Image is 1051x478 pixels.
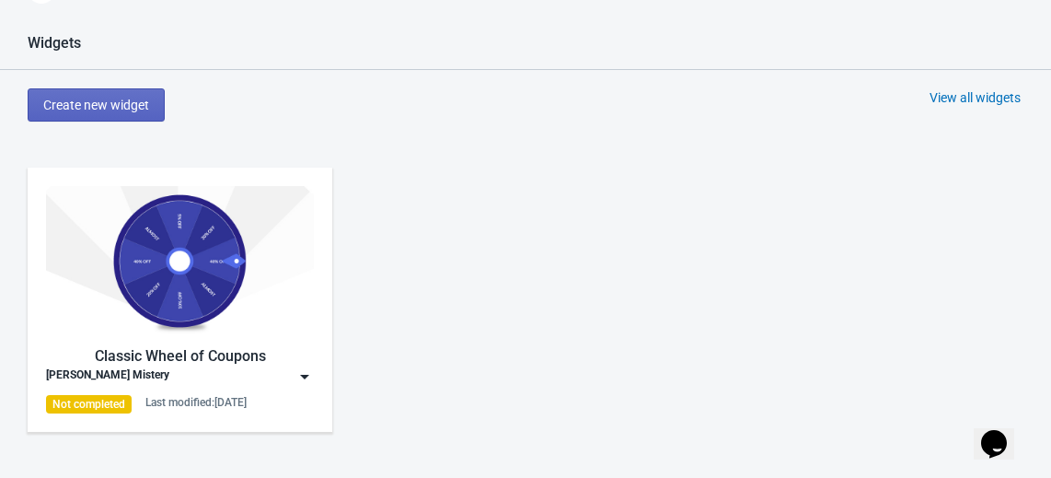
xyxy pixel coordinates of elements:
[43,98,149,112] span: Create new widget
[46,395,132,414] div: Not completed
[974,404,1033,460] iframe: chat widget
[145,395,247,410] div: Last modified: [DATE]
[46,367,169,386] div: [PERSON_NAME] Mistery
[930,88,1021,107] div: View all widgets
[28,88,165,122] button: Create new widget
[46,345,314,367] div: Classic Wheel of Coupons
[46,186,314,336] img: classic_game.jpg
[295,367,314,386] img: dropdown.png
